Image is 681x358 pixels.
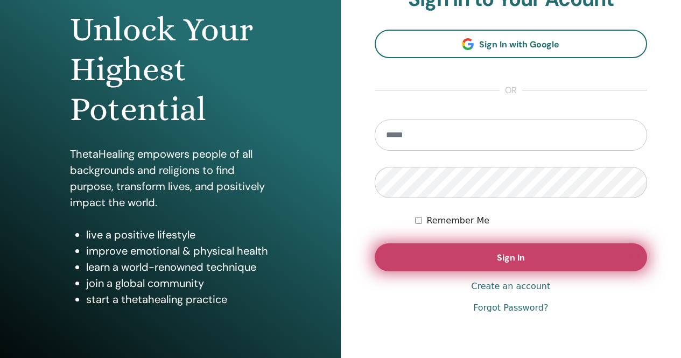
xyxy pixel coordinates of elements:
[375,243,648,271] button: Sign In
[86,227,270,243] li: live a positive lifestyle
[426,214,489,227] label: Remember Me
[86,291,270,307] li: start a thetahealing practice
[86,275,270,291] li: join a global community
[70,146,270,210] p: ThetaHealing empowers people of all backgrounds and religions to find purpose, transform lives, a...
[415,214,647,227] div: Keep me authenticated indefinitely or until I manually logout
[497,252,525,263] span: Sign In
[471,280,550,293] a: Create an account
[86,243,270,259] li: improve emotional & physical health
[70,10,270,130] h1: Unlock Your Highest Potential
[375,30,648,58] a: Sign In with Google
[86,259,270,275] li: learn a world-renowned technique
[473,301,548,314] a: Forgot Password?
[500,84,522,97] span: or
[479,39,559,50] span: Sign In with Google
